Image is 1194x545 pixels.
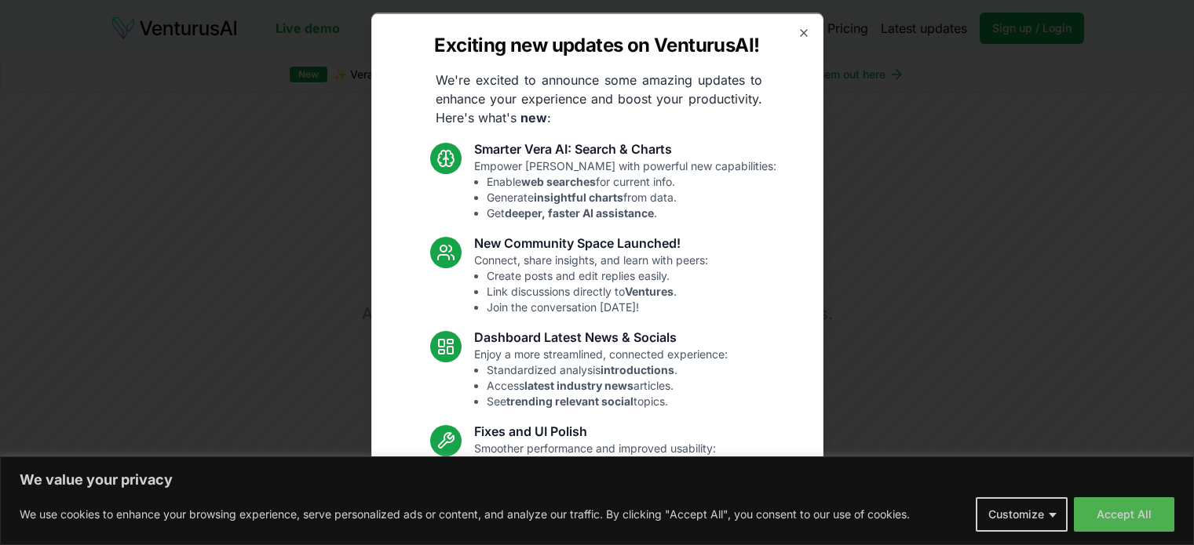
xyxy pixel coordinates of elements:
strong: trending relevant social [506,394,634,407]
h3: New Community Space Launched! [474,233,708,252]
h3: Dashboard Latest News & Socials [474,327,728,346]
li: Resolved Vera chart loading issue. [487,456,716,471]
li: Join the conversation [DATE]! [487,299,708,314]
p: Smoother performance and improved usability: [474,440,716,503]
li: Get . [487,205,776,220]
strong: insightful charts [534,190,623,203]
strong: introductions [601,362,674,376]
li: Create posts and edit replies easily. [487,267,708,283]
li: Enhanced overall UI consistency. [487,487,716,503]
strong: new [520,109,547,125]
p: We're excited to announce some amazing updates to enhance your experience and boost your producti... [423,70,775,126]
li: Fixed mobile chat & sidebar glitches. [487,471,716,487]
strong: latest industry news [524,378,634,391]
h3: Fixes and UI Polish [474,421,716,440]
strong: web searches [521,174,596,187]
strong: Ventures [625,284,674,297]
li: See topics. [487,393,728,409]
p: Empower [PERSON_NAME] with powerful new capabilities: [474,158,776,220]
p: Connect, share insights, and learn with peers: [474,252,708,314]
li: Access articles. [487,377,728,393]
strong: deeper, faster AI assistance [505,205,654,219]
li: Enable for current info. [487,173,776,189]
li: Standardized analysis . [487,362,728,377]
li: Generate from data. [487,189,776,205]
p: Enjoy a more streamlined, connected experience: [474,346,728,409]
h2: Exciting new updates on VenturusAI! [434,32,759,57]
li: Link discussions directly to . [487,283,708,299]
h3: Smarter Vera AI: Search & Charts [474,139,776,158]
